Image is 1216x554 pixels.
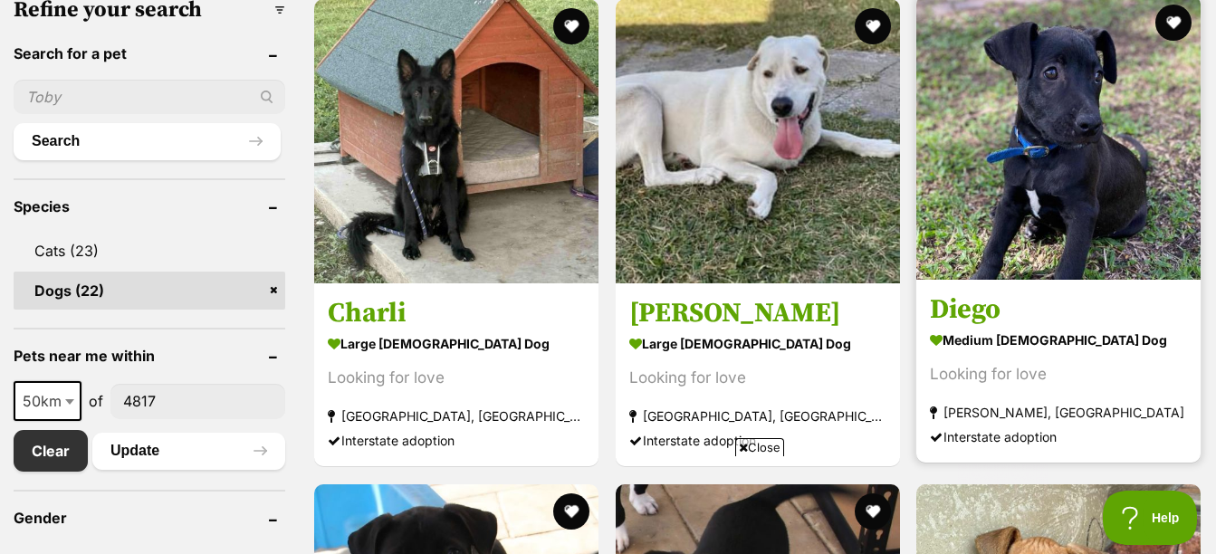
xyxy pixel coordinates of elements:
button: Update [92,433,285,469]
header: Search for a pet [14,45,285,62]
div: Interstate adoption [629,429,886,454]
a: Clear [14,430,88,472]
h3: [PERSON_NAME] [629,297,886,331]
span: Close [735,438,784,456]
strong: large [DEMOGRAPHIC_DATA] Dog [328,331,585,358]
header: Gender [14,510,285,526]
header: Pets near me within [14,348,285,364]
input: postcode [110,384,285,418]
div: Interstate adoption [328,429,585,454]
button: favourite [854,8,890,44]
div: Interstate adoption [930,425,1187,450]
a: Diego medium [DEMOGRAPHIC_DATA] Dog Looking for love [PERSON_NAME], [GEOGRAPHIC_DATA] Interstate ... [916,280,1201,463]
div: Looking for love [629,367,886,391]
strong: large [DEMOGRAPHIC_DATA] Dog [629,331,886,358]
strong: medium [DEMOGRAPHIC_DATA] Dog [930,328,1187,354]
strong: [GEOGRAPHIC_DATA], [GEOGRAPHIC_DATA] [328,405,585,429]
span: of [89,390,103,412]
strong: [GEOGRAPHIC_DATA], [GEOGRAPHIC_DATA] [629,405,886,429]
a: Cats (23) [14,232,285,270]
span: 50km [15,388,80,414]
strong: [PERSON_NAME], [GEOGRAPHIC_DATA] [930,401,1187,425]
div: Looking for love [930,363,1187,387]
a: Charli large [DEMOGRAPHIC_DATA] Dog Looking for love [GEOGRAPHIC_DATA], [GEOGRAPHIC_DATA] Interst... [314,283,598,467]
button: favourite [553,8,589,44]
a: Dogs (22) [14,272,285,310]
button: Search [14,123,281,159]
iframe: Advertisement [169,463,1048,545]
span: 50km [14,381,81,421]
input: Toby [14,80,285,114]
a: [PERSON_NAME] large [DEMOGRAPHIC_DATA] Dog Looking for love [GEOGRAPHIC_DATA], [GEOGRAPHIC_DATA] ... [616,283,900,467]
iframe: Help Scout Beacon - Open [1103,491,1198,545]
header: Species [14,198,285,215]
div: Looking for love [328,367,585,391]
button: favourite [1155,5,1192,41]
h3: Diego [930,293,1187,328]
h3: Charli [328,297,585,331]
